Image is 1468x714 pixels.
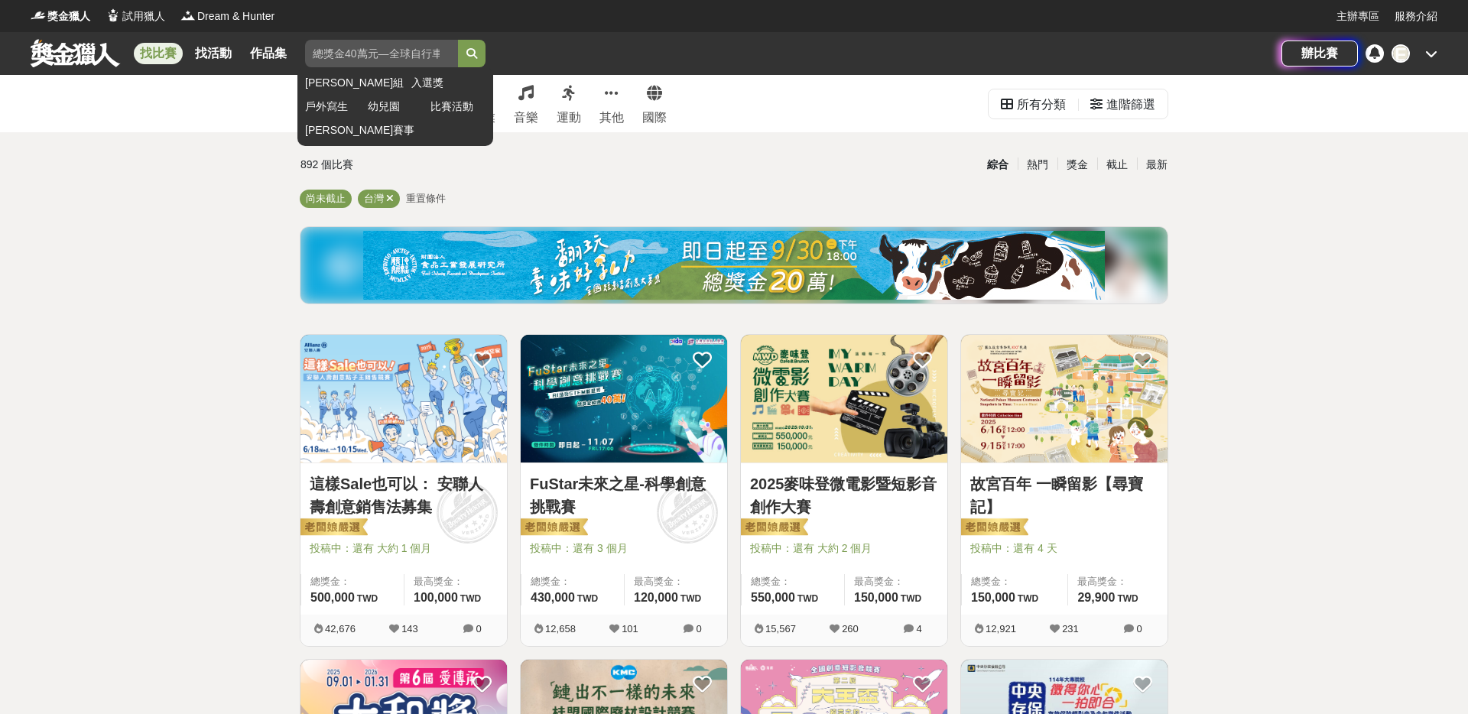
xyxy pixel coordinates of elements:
span: TWD [1117,593,1138,604]
span: 獎金獵人 [47,8,90,24]
div: 892 個比賽 [300,151,589,178]
img: Logo [31,8,46,23]
span: TWD [797,593,818,604]
a: 其他 [599,75,624,132]
a: 主辦專區 [1336,8,1379,24]
span: 0 [696,623,701,634]
img: ea6d37ea-8c75-4c97-b408-685919e50f13.jpg [363,231,1105,300]
span: 101 [622,623,638,634]
span: 投稿中：還有 3 個月 [530,540,718,557]
a: Cover Image [961,335,1168,463]
a: 2025麥味登微電影暨短影音創作大賽 [750,472,938,518]
span: 231 [1062,623,1079,634]
a: FuStar未來之星-科學創意挑戰賽 [530,472,718,518]
span: 最高獎金： [1077,574,1158,589]
img: 老闆娘嚴選 [738,518,808,539]
span: 4 [916,623,921,634]
a: 國際 [642,75,667,132]
div: 國際 [642,109,667,127]
div: 熱門 [1018,151,1057,178]
span: 最高獎金： [414,574,498,589]
span: 台灣 [364,193,384,204]
span: 最高獎金： [854,574,938,589]
a: 服務介紹 [1395,8,1437,24]
a: Cover Image [741,335,947,463]
span: 42,676 [325,623,356,634]
img: Cover Image [741,335,947,462]
span: 120,000 [634,591,678,604]
span: 總獎金： [531,574,615,589]
span: 總獎金： [971,574,1058,589]
span: 總獎金： [310,574,395,589]
img: Cover Image [300,335,507,462]
span: 重置條件 [406,193,446,204]
a: 比賽活動 [430,99,486,115]
div: 截止 [1097,151,1137,178]
a: LogoDream & Hunter [180,8,274,24]
span: 430,000 [531,591,575,604]
a: 找活動 [189,43,238,64]
span: 投稿中：還有 大約 1 個月 [310,540,498,557]
span: 尚未截止 [306,193,346,204]
a: 入選獎 [411,75,486,91]
span: 試用獵人 [122,8,165,24]
img: 老闆娘嚴選 [297,518,368,539]
span: TWD [460,593,481,604]
div: 其他 [599,109,624,127]
span: 15,567 [765,623,796,634]
span: 100,000 [414,591,458,604]
a: 找比賽 [134,43,183,64]
span: 總獎金： [751,574,835,589]
span: 最高獎金： [634,574,718,589]
a: Cover Image [521,335,727,463]
span: 29,900 [1077,591,1115,604]
a: Cover Image [300,335,507,463]
span: 12,921 [986,623,1016,634]
span: TWD [577,593,598,604]
span: Dream & Hunter [197,8,274,24]
span: 550,000 [751,591,795,604]
img: Cover Image [961,335,1168,462]
span: TWD [1018,593,1038,604]
span: 143 [401,623,418,634]
div: 音樂 [514,109,538,127]
div: 所有分類 [1017,89,1066,120]
img: 老闆娘嚴選 [958,518,1028,539]
a: Logo獎金獵人 [31,8,90,24]
div: 運動 [557,109,581,127]
span: 500,000 [310,591,355,604]
span: 0 [476,623,481,634]
a: 運動 [557,75,581,132]
span: 150,000 [971,591,1015,604]
a: [PERSON_NAME]賽事 [305,122,486,138]
span: 投稿中：還有 大約 2 個月 [750,540,938,557]
span: TWD [901,593,921,604]
div: E [1392,44,1410,63]
div: 最新 [1137,151,1177,178]
input: 總獎金40萬元—全球自行車設計比賽 [305,40,458,67]
a: Logo試用獵人 [106,8,165,24]
span: 12,658 [545,623,576,634]
a: 音樂 [514,75,538,132]
span: TWD [357,593,378,604]
img: Cover Image [521,335,727,462]
a: 戶外寫生 [305,99,360,115]
img: Logo [106,8,121,23]
a: 辦比賽 [1281,41,1358,67]
div: 綜合 [978,151,1018,178]
a: [PERSON_NAME]組 [305,75,404,91]
span: 投稿中：還有 4 天 [970,540,1158,557]
div: 獎金 [1057,151,1097,178]
span: 0 [1136,623,1142,634]
a: 作品集 [244,43,293,64]
img: 老闆娘嚴選 [518,518,588,539]
span: TWD [680,593,701,604]
span: 260 [842,623,859,634]
span: 150,000 [854,591,898,604]
a: 幼兒園 [368,99,423,115]
img: Logo [180,8,196,23]
div: 進階篩選 [1106,89,1155,120]
a: 故宮百年 一瞬留影【尋寶記】 [970,472,1158,518]
a: 這樣Sale也可以： 安聯人壽創意銷售法募集 [310,472,498,518]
